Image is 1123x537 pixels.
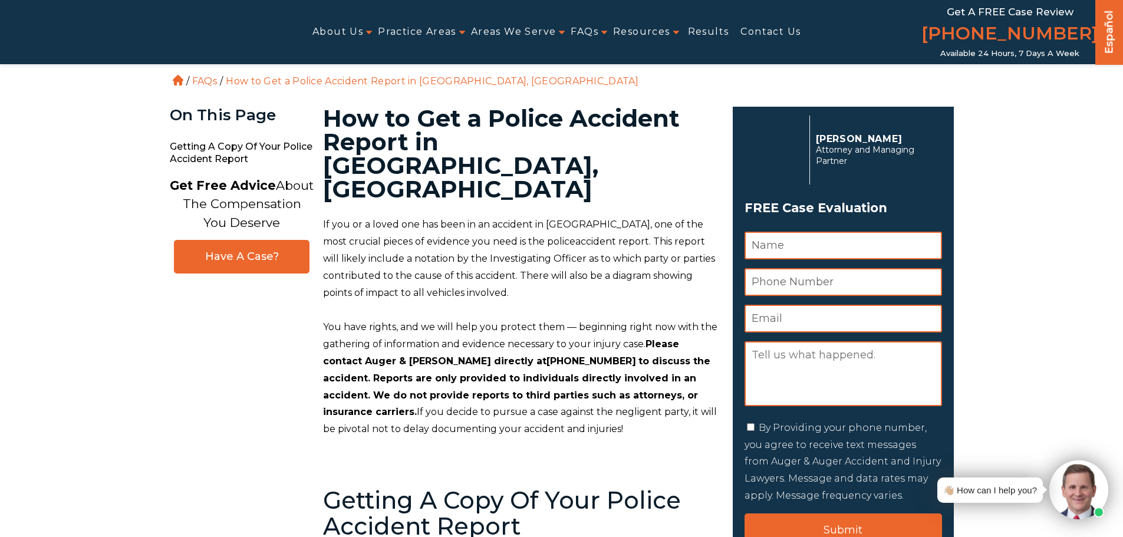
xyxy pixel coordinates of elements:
p: About The Compensation You Deserve [170,176,314,232]
span: Getting a Copy of Your Police Accident Report [170,135,314,172]
span: eport. This report will likely include a notation by the Investigating Officer as to which party ... [323,236,715,298]
span: Attorney and Managing Partner [816,144,936,167]
span: Have A Case? [186,250,297,263]
p: [PERSON_NAME] [816,133,936,144]
a: Resources [613,19,670,45]
a: FAQs [192,75,217,87]
img: Herbert Auger [745,120,803,179]
img: Auger & Auger Accident and Injury Lawyers Logo [7,18,192,47]
a: Practice Areas [378,19,456,45]
div: On This Page [170,107,314,124]
span: If you or a loved one has been in an accident in [GEOGRAPHIC_DATA], one of the most crucial piece... [323,219,703,247]
input: Phone Number [745,268,942,296]
a: Results [688,19,729,45]
input: Name [745,232,942,259]
a: Areas We Serve [471,19,556,45]
span: If you decide to pursue a case against the negligent party, it will be pivotal not to delay docum... [323,406,717,434]
strong: Get Free Advice [170,178,276,193]
a: About Us [312,19,363,45]
span: accident r [575,236,623,247]
a: FAQs [571,19,598,45]
a: [PHONE_NUMBER] [921,21,1098,49]
div: 👋🏼 How can I help you? [943,482,1037,498]
a: Contact Us [740,19,801,45]
span: FREE Case Evaluation [745,197,942,219]
a: Home [173,75,183,85]
a: Have A Case? [174,240,309,274]
label: By Providing your phone number, you agree to receive text messages from Auger & Auger Accident an... [745,422,941,501]
img: Intaker widget Avatar [1049,460,1108,519]
span: You have rights, and we will help you protect them — beginning right now with the gathering of in... [323,321,717,350]
span: [PHONE_NUMBER] [546,355,636,367]
span: Get a FREE Case Review [947,6,1073,18]
b: Please contact Auger & [PERSON_NAME] directly at [323,338,679,367]
span: Available 24 Hours, 7 Days a Week [940,49,1079,58]
li: How to Get a Police Accident Report in [GEOGRAPHIC_DATA], [GEOGRAPHIC_DATA] [223,75,641,87]
input: Email [745,305,942,332]
h1: How to Get a Police Accident Report in [GEOGRAPHIC_DATA], [GEOGRAPHIC_DATA] [323,107,719,201]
